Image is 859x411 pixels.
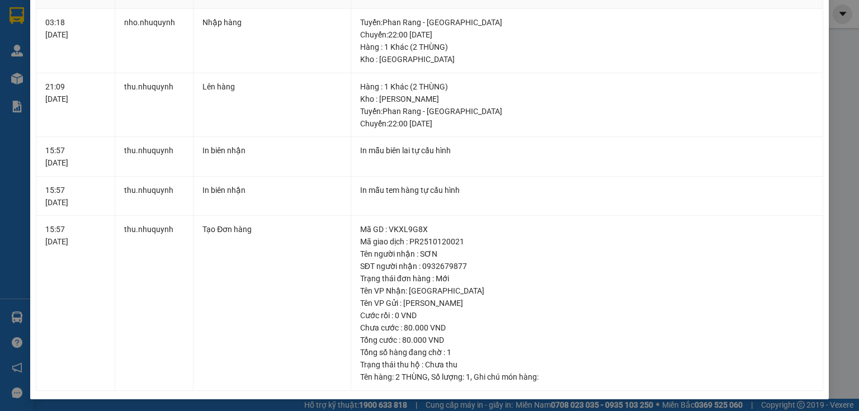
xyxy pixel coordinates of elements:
[115,216,194,391] td: thu.nhuquynh
[115,137,194,177] td: thu.nhuquynh
[45,223,106,248] div: 15:57 [DATE]
[45,81,106,105] div: 21:09 [DATE]
[115,73,194,138] td: thu.nhuquynh
[360,309,814,322] div: Cước rồi : 0 VND
[360,81,814,93] div: Hàng : 1 Khác (2 THÙNG)
[360,322,814,334] div: Chưa cước : 80.000 VND
[360,41,814,53] div: Hàng : 1 Khác (2 THÙNG)
[360,297,814,309] div: Tên VP Gửi : [PERSON_NAME]
[360,346,814,358] div: Tổng số hàng đang chờ : 1
[360,223,814,235] div: Mã GD : VKXL9G8X
[360,248,814,260] div: Tên người nhận : SƠN
[202,184,341,196] div: In biên nhận
[360,53,814,65] div: Kho : [GEOGRAPHIC_DATA]
[202,223,341,235] div: Tạo Đơn hàng
[360,235,814,248] div: Mã giao dịch : PR2510120021
[360,358,814,371] div: Trạng thái thu hộ : Chưa thu
[360,285,814,297] div: Tên VP Nhận: [GEOGRAPHIC_DATA]
[115,177,194,216] td: thu.nhuquynh
[360,260,814,272] div: SĐT người nhận : 0932679877
[202,144,341,157] div: In biên nhận
[202,16,341,29] div: Nhập hàng
[360,93,814,105] div: Kho : [PERSON_NAME]
[395,372,428,381] span: 2 THÙNG
[360,105,814,130] div: Tuyến : Phan Rang - [GEOGRAPHIC_DATA] Chuyến: 22:00 [DATE]
[115,9,194,73] td: nho.nhuquynh
[360,334,814,346] div: Tổng cước : 80.000 VND
[202,81,341,93] div: Lên hàng
[360,16,814,41] div: Tuyến : Phan Rang - [GEOGRAPHIC_DATA] Chuyến: 22:00 [DATE]
[466,372,470,381] span: 1
[360,272,814,285] div: Trạng thái đơn hàng : Mới
[360,371,814,383] div: Tên hàng: , Số lượng: , Ghi chú món hàng:
[45,16,106,41] div: 03:18 [DATE]
[45,144,106,169] div: 15:57 [DATE]
[360,184,814,196] div: In mẫu tem hàng tự cấu hình
[360,144,814,157] div: In mẫu biên lai tự cấu hình
[45,184,106,209] div: 15:57 [DATE]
